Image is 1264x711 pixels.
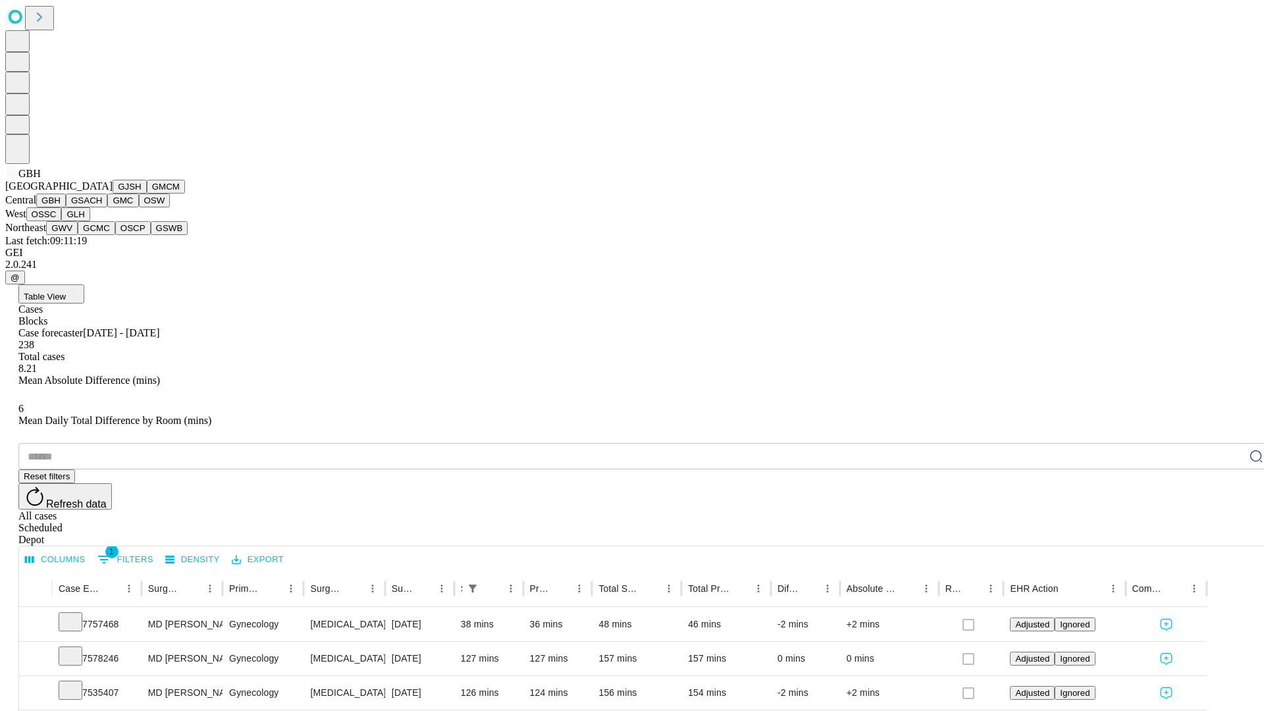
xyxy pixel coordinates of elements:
[945,583,962,594] div: Resolved in EHR
[660,579,678,598] button: Menu
[1015,654,1049,664] span: Adjusted
[115,221,151,235] button: OSCP
[22,550,89,570] button: Select columns
[598,608,675,641] div: 48 mins
[899,579,917,598] button: Sort
[139,194,171,207] button: OSW
[18,284,84,303] button: Table View
[392,642,448,675] div: [DATE]
[530,676,586,710] div: 124 mins
[59,642,135,675] div: 7578246
[59,608,135,641] div: 7757468
[282,579,300,598] button: Menu
[228,550,287,570] button: Export
[229,583,262,594] div: Primary Service
[363,579,382,598] button: Menu
[229,642,297,675] div: Gynecology
[5,208,26,219] span: West
[463,579,482,598] button: Show filters
[5,235,87,246] span: Last fetch: 09:11:19
[5,247,1259,259] div: GEI
[1185,579,1203,598] button: Menu
[463,579,482,598] div: 1 active filter
[1010,686,1055,700] button: Adjusted
[731,579,749,598] button: Sort
[11,273,20,282] span: @
[113,180,147,194] button: GJSH
[461,583,462,594] div: Scheduled In Room Duration
[24,292,66,302] span: Table View
[598,583,640,594] div: Total Scheduled Duration
[641,579,660,598] button: Sort
[1010,583,1058,594] div: EHR Action
[530,642,586,675] div: 127 mins
[1060,688,1090,698] span: Ignored
[847,583,897,594] div: Absolute Difference
[18,168,41,179] span: GBH
[46,221,78,235] button: GWV
[18,403,24,414] span: 6
[310,642,378,675] div: [MEDICAL_DATA] [MEDICAL_DATA] REMOVAL TUBES AND/OR OVARIES FOR UTERUS 250GM OR LESS
[162,550,223,570] button: Density
[151,221,188,235] button: GSWB
[847,642,932,675] div: 0 mins
[229,676,297,710] div: Gynecology
[483,579,502,598] button: Sort
[18,327,83,338] span: Case forecaster
[1055,686,1095,700] button: Ignored
[461,608,517,641] div: 38 mins
[530,608,586,641] div: 36 mins
[94,549,157,570] button: Show filters
[982,579,1000,598] button: Menu
[59,583,100,594] div: Case Epic Id
[433,579,451,598] button: Menu
[201,579,219,598] button: Menu
[777,608,833,641] div: -2 mins
[263,579,282,598] button: Sort
[530,583,551,594] div: Predicted In Room Duration
[18,483,112,510] button: Refresh data
[18,339,34,350] span: 238
[1060,579,1078,598] button: Sort
[18,363,37,374] span: 8.21
[46,498,107,510] span: Refresh data
[5,222,46,233] span: Northeast
[5,259,1259,271] div: 2.0.241
[688,676,764,710] div: 154 mins
[120,579,138,598] button: Menu
[26,682,45,705] button: Expand
[61,207,90,221] button: GLH
[777,676,833,710] div: -2 mins
[598,642,675,675] div: 157 mins
[1010,652,1055,666] button: Adjusted
[688,642,764,675] div: 157 mins
[749,579,768,598] button: Menu
[461,642,517,675] div: 127 mins
[310,583,343,594] div: Surgery Name
[414,579,433,598] button: Sort
[552,579,570,598] button: Sort
[1132,583,1165,594] div: Comments
[1104,579,1122,598] button: Menu
[847,676,932,710] div: +2 mins
[310,676,378,710] div: [MEDICAL_DATA] [MEDICAL_DATA] REMOVAL TUBES AND/OR OVARIES FOR UTERUS 250GM OR LESS
[18,375,160,386] span: Mean Absolute Difference (mins)
[78,221,115,235] button: GCMC
[570,579,589,598] button: Menu
[36,194,66,207] button: GBH
[59,676,135,710] div: 7535407
[392,608,448,641] div: [DATE]
[777,642,833,675] div: 0 mins
[5,194,36,205] span: Central
[310,608,378,641] div: [MEDICAL_DATA] WITH [MEDICAL_DATA] AND/OR [MEDICAL_DATA] WITH OR WITHOUT D&C
[461,676,517,710] div: 126 mins
[598,676,675,710] div: 156 mins
[847,608,932,641] div: +2 mins
[18,351,65,362] span: Total cases
[392,583,413,594] div: Surgery Date
[917,579,935,598] button: Menu
[1010,618,1055,631] button: Adjusted
[26,648,45,671] button: Expand
[777,583,799,594] div: Difference
[502,579,520,598] button: Menu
